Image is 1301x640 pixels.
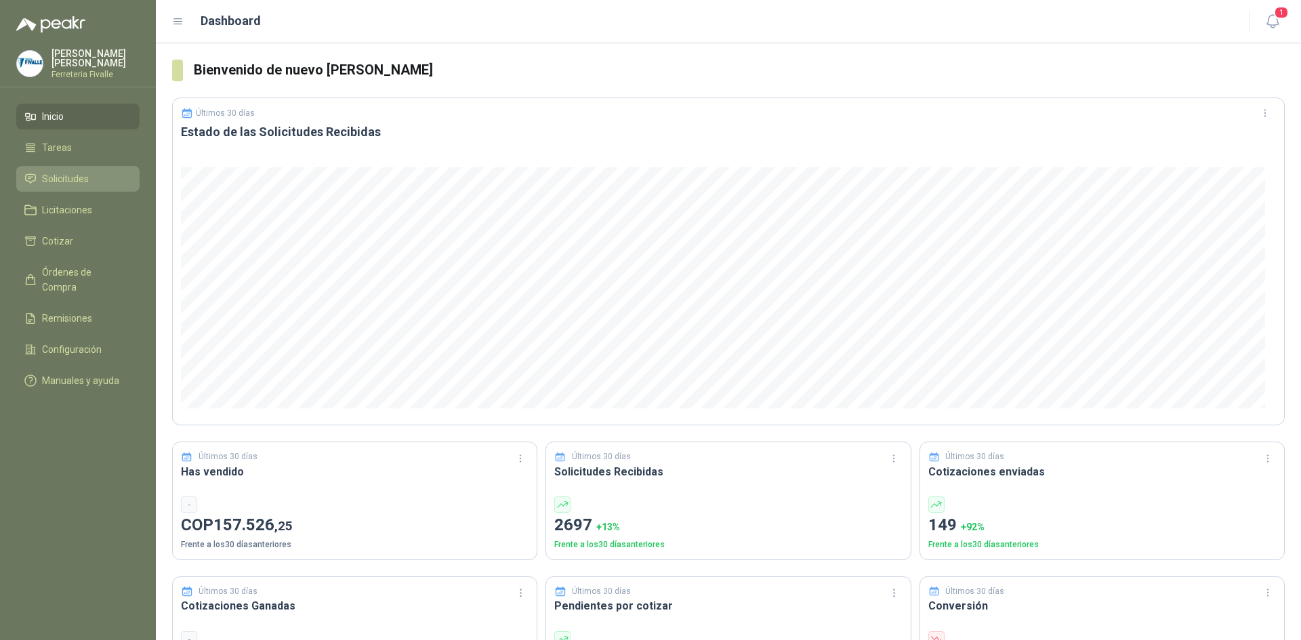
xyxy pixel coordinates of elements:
span: Inicio [42,109,64,124]
p: Últimos 30 días [945,450,1004,463]
span: Remisiones [42,311,92,326]
p: COP [181,513,529,538]
span: Tareas [42,140,72,155]
span: Solicitudes [42,171,89,186]
a: Órdenes de Compra [16,259,140,300]
a: Remisiones [16,305,140,331]
p: 2697 [554,513,902,538]
span: Licitaciones [42,202,92,217]
p: 149 [928,513,1276,538]
p: Frente a los 30 días anteriores [928,538,1276,551]
p: Últimos 30 días [196,108,255,118]
p: Frente a los 30 días anteriores [181,538,529,551]
h3: Solicitudes Recibidas [554,463,902,480]
span: + 13 % [596,521,620,532]
span: Configuración [42,342,102,357]
h3: Estado de las Solicitudes Recibidas [181,124,1276,140]
p: Últimos 30 días [199,450,257,463]
h3: Cotizaciones Ganadas [181,597,529,614]
a: Solicitudes [16,166,140,192]
h3: Pendientes por cotizar [554,597,902,614]
p: Últimos 30 días [572,450,631,463]
p: [PERSON_NAME] [PERSON_NAME] [51,49,140,68]
span: 157.526 [213,515,293,534]
span: + 92 % [961,521,985,532]
h3: Has vendido [181,463,529,480]
a: Configuración [16,337,140,362]
button: 1 [1260,9,1285,34]
a: Manuales y ayuda [16,368,140,393]
p: Últimos 30 días [199,585,257,598]
span: 1 [1274,6,1289,19]
img: Company Logo [17,51,43,77]
img: Logo peakr [16,16,85,33]
span: ,25 [274,518,293,534]
p: Últimos 30 días [572,585,631,598]
span: Órdenes de Compra [42,265,127,295]
p: Frente a los 30 días anteriores [554,538,902,551]
span: Manuales y ayuda [42,373,119,388]
h3: Conversión [928,597,1276,614]
h1: Dashboard [201,12,261,30]
h3: Cotizaciones enviadas [928,463,1276,480]
a: Cotizar [16,228,140,254]
a: Licitaciones [16,197,140,223]
div: - [181,496,197,513]
p: Ferreteria Fivalle [51,70,140,79]
p: Últimos 30 días [945,585,1004,598]
h3: Bienvenido de nuevo [PERSON_NAME] [194,60,1285,81]
a: Tareas [16,135,140,161]
span: Cotizar [42,234,73,249]
a: Inicio [16,104,140,129]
